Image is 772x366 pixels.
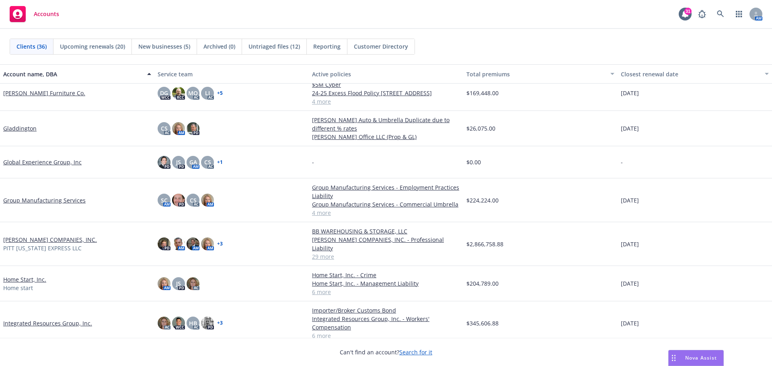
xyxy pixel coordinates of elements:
a: Home Start, Inc. - Crime [312,271,460,279]
img: photo [172,194,185,207]
img: photo [172,122,185,135]
img: photo [158,277,170,290]
a: Home Start, Inc. [3,275,46,284]
a: Group Manufacturing Services - Employment Practices Liability [312,183,460,200]
span: $345,606.88 [466,319,499,327]
span: - [312,158,314,166]
span: - [621,158,623,166]
a: Group Manufacturing Services [3,196,86,204]
a: Global Experience Group, Inc [3,158,82,166]
span: $2,866,758.88 [466,240,503,248]
img: photo [158,237,170,250]
span: Accounts [34,11,59,17]
button: Nova Assist [668,350,724,366]
span: New businesses (5) [138,42,190,51]
div: 31 [684,8,692,15]
img: photo [201,237,214,250]
img: photo [187,122,199,135]
span: CS [204,158,211,166]
span: Can't find an account? [340,348,432,356]
a: 6 more [312,288,460,296]
img: photo [172,87,185,100]
span: CS [190,196,197,204]
span: [DATE] [621,124,639,133]
button: Active policies [309,64,463,84]
a: Integrated Resources Group, Inc. - Workers' Compensation [312,315,460,331]
span: PITT [US_STATE] EXPRESS LLC [3,244,82,252]
span: LI [205,89,210,97]
a: [PERSON_NAME] Office LLC (Prop & GL) [312,133,460,141]
span: $224,224.00 [466,196,499,204]
span: $26,075.00 [466,124,495,133]
img: photo [158,317,170,329]
a: 4 more [312,97,460,106]
a: Switch app [731,6,747,22]
span: CS [161,124,168,133]
a: [PERSON_NAME] Auto & Umbrella Duplicate due to different % rates [312,116,460,133]
a: + 5 [217,91,223,96]
a: + 3 [217,241,223,246]
img: photo [158,156,170,169]
a: $5M Cyber [312,80,460,89]
a: [PERSON_NAME] COMPANIES, INC. [3,235,97,244]
a: Accounts [6,3,62,25]
a: 4 more [312,209,460,217]
a: 29 more [312,252,460,261]
img: photo [187,237,199,250]
img: photo [201,317,214,329]
span: [DATE] [621,89,639,97]
span: [DATE] [621,319,639,327]
span: [DATE] [621,196,639,204]
span: Home start [3,284,33,292]
span: $169,448.00 [466,89,499,97]
img: photo [172,237,185,250]
span: DG [160,89,168,97]
a: Home Start, Inc. - Management Liability [312,279,460,288]
span: Nova Assist [685,354,717,361]
span: Untriaged files (12) [248,42,300,51]
button: Service team [154,64,309,84]
a: Report a Bug [694,6,710,22]
span: HB [189,319,197,327]
span: Upcoming renewals (20) [60,42,125,51]
img: photo [201,194,214,207]
a: [PERSON_NAME] COMPANIES, INC. - Professional Liability [312,235,460,252]
a: Integrated Resources Group, Inc. [3,319,92,327]
a: Search [712,6,729,22]
div: Drag to move [669,350,679,366]
span: $0.00 [466,158,481,166]
a: Importer/Broker Customs Bond [312,306,460,315]
button: Total premiums [463,64,618,84]
a: 6 more [312,331,460,340]
span: Clients (36) [16,42,47,51]
a: Search for it [399,348,432,356]
span: GA [189,158,197,166]
img: photo [187,277,199,290]
a: Gladdington [3,124,37,133]
span: $204,789.00 [466,279,499,288]
span: Customer Directory [354,42,408,51]
div: Account name, DBA [3,70,142,78]
span: Archived (0) [203,42,235,51]
a: [PERSON_NAME] Furniture Co. [3,89,85,97]
span: [DATE] [621,240,639,248]
span: [DATE] [621,279,639,288]
a: + 1 [217,160,223,165]
img: photo [172,317,185,329]
div: Active policies [312,70,460,78]
a: Group Manufacturing Services - Commercial Umbrella [312,200,460,209]
span: JS [176,279,181,288]
span: MQ [188,89,198,97]
button: Closest renewal date [618,64,772,84]
div: Service team [158,70,306,78]
div: Total premiums [466,70,606,78]
a: 24-25 Excess Flood Policy [STREET_ADDRESS] [312,89,460,97]
span: JS [176,158,181,166]
a: BB WAREHOUSING & STORAGE, LLC [312,227,460,235]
